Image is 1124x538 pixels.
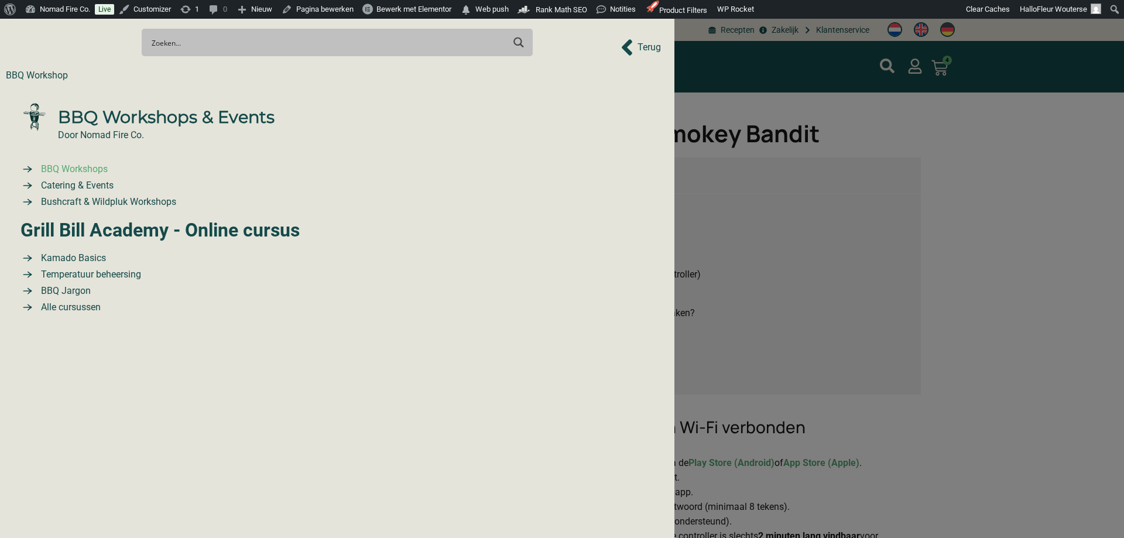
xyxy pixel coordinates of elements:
span: Rank Math SEO [536,5,587,14]
img: Avatar of Fleur Wouterse [1091,4,1101,14]
p: Door Nomad Fire Co. [58,128,691,142]
form: Search form [154,32,506,53]
a: gratis cursus bbq jargon [20,284,654,298]
button: Search magnifier button [509,32,529,53]
input: Search input [152,32,503,53]
a: gratis cursus kamado basics [20,251,654,265]
span: Kamado Basics [38,251,106,265]
span: Bewerk met Elementor [376,5,451,13]
span: Alle cursussen [38,300,101,314]
span: Temperatuur beheersing [38,268,141,282]
span: Bushcraft & Wildpluk Workshops [38,195,176,209]
span: BBQ Jargon [38,284,91,298]
span: Catering & Events [38,179,114,193]
a: Live [95,4,114,15]
a: BBQ catering & Events [20,179,654,193]
span:  [460,2,472,18]
div: BBQ Workshop [6,68,68,83]
span: Fleur Wouterse [1037,5,1087,13]
span: BBQ Workshops [38,162,108,176]
span: BBQ Workshops & Events [55,104,275,129]
a: gratis cursus kamado temeperatuurbeheersing [20,268,654,282]
a: Bushcraft workshop [20,195,654,209]
a: gratis cursus bbq [20,300,654,314]
a: BBQ Workshops & Events [20,103,654,131]
a: BBQ workshop [20,162,654,176]
h2: Grill Bill Academy - Online cursus [20,221,654,239]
